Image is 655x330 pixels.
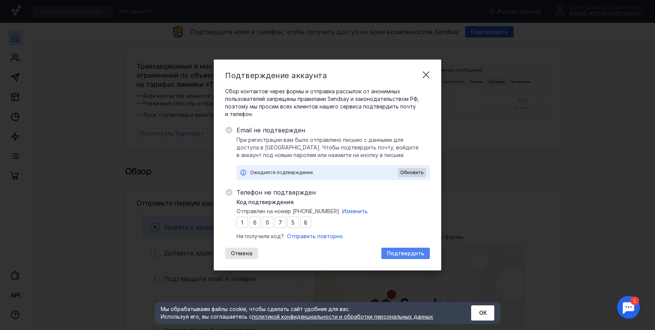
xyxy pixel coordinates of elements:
div: 1 [17,5,26,13]
input: 0 [237,217,248,228]
button: Подтвердить [381,248,430,259]
button: Отправить повторно [287,233,343,240]
span: Email не подтвержден [237,126,430,135]
div: Мы обрабатываем файлы cookie, чтобы сделать сайт удобнее для вас. Используя его, вы соглашаетесь c [161,305,453,321]
span: Отправлен на номер [PHONE_NUMBER] [237,207,339,215]
button: Изменить [342,207,368,215]
button: Отмена [225,248,258,259]
input: 0 [275,217,286,228]
span: Телефон не подтвержден [237,188,430,197]
span: Подтвердить [387,250,424,257]
span: Сбор контактов через формы и отправка рассылок от анонимных пользователей запрещены правилами Sen... [225,88,430,118]
span: При регистрации вам было отправлено письмо с данными для доступа в [GEOGRAPHIC_DATA]. Чтобы подтв... [237,136,430,159]
button: Обновить [398,168,426,177]
a: политикой конфиденциальности и обработки персональных данных [252,313,433,320]
span: Обновить [400,170,424,175]
input: 0 [249,217,261,228]
input: 0 [262,217,273,228]
span: Отправить повторно [287,233,343,239]
input: 0 [300,217,312,228]
span: Изменить [342,208,368,214]
span: Отмена [231,250,252,257]
span: Подтверждение аккаунта [225,71,327,80]
div: Ожидается подтверждение [250,169,398,176]
button: ОК [471,305,494,321]
input: 0 [287,217,299,228]
span: Не получили код? [237,233,284,240]
span: Код подтверждения [237,198,294,206]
